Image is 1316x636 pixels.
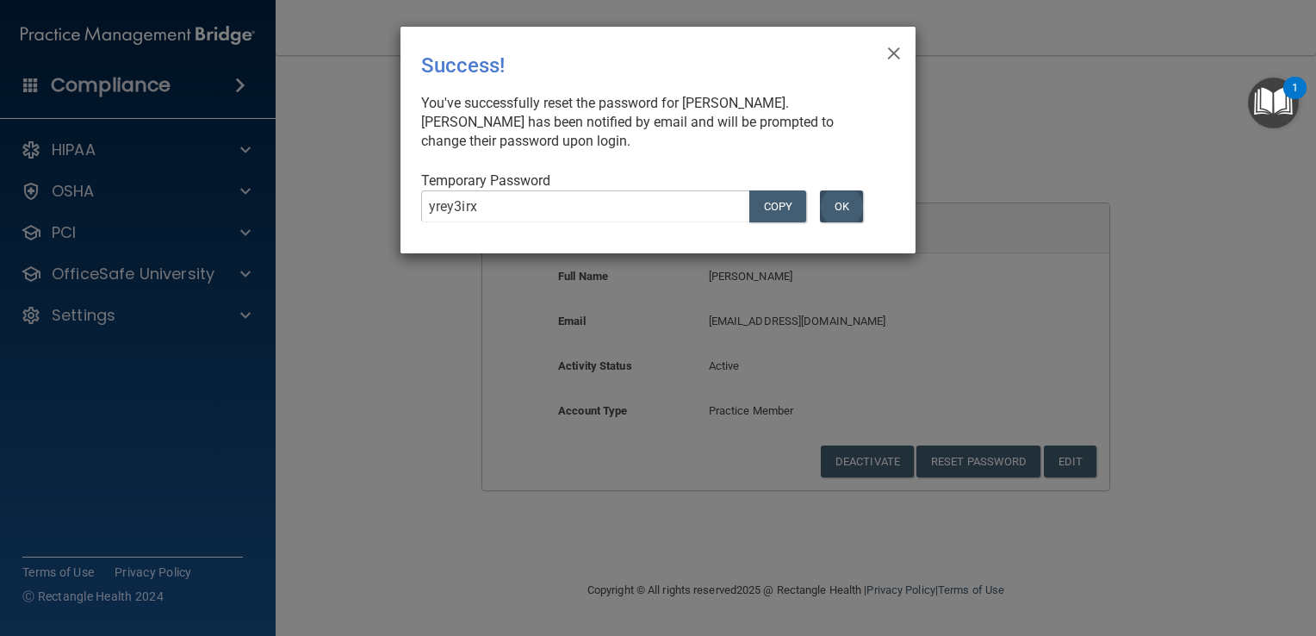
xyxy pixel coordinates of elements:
div: You've successfully reset the password for [PERSON_NAME]. [PERSON_NAME] has been notified by emai... [421,94,881,151]
button: Open Resource Center, 1 new notification [1248,78,1299,128]
div: Success! [421,41,824,90]
span: Temporary Password [421,172,550,189]
button: COPY [749,190,806,222]
button: OK [820,190,863,222]
span: × [886,34,902,68]
div: 1 [1292,88,1298,110]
